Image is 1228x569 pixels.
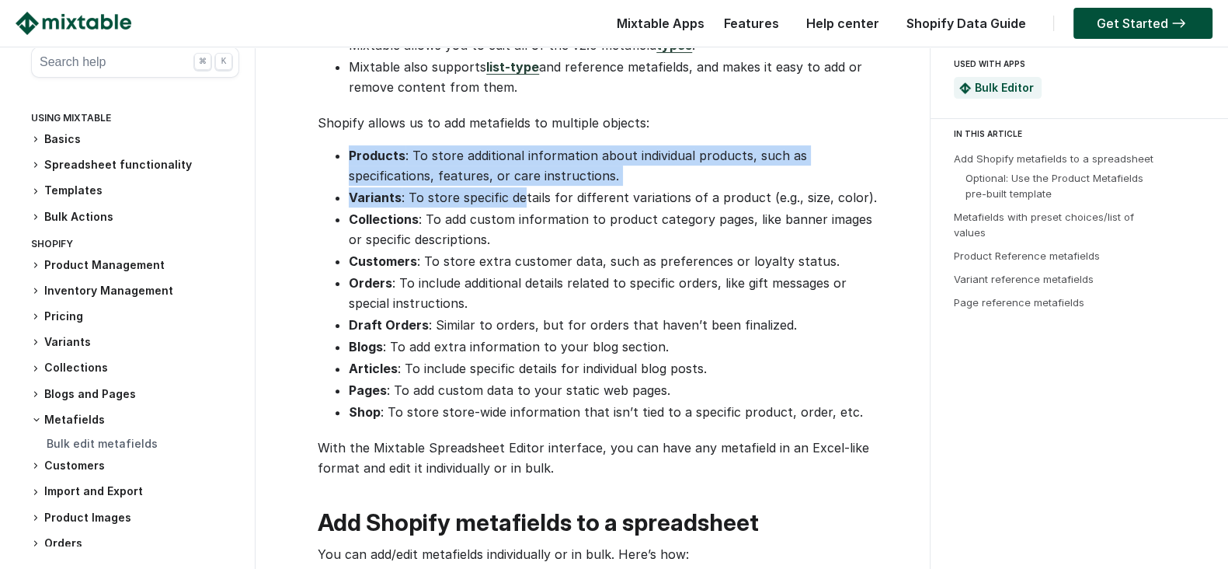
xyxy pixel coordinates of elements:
li: : To add custom data to your static web pages. [349,380,883,400]
li: : To store specific details for different variations of a product (e.g., size, color). [349,187,883,208]
strong: Variants [349,190,402,205]
div: Using Mixtable [31,109,239,131]
a: Get Started [1073,8,1212,39]
h3: Collections [31,360,239,376]
h3: Spreadsheet functionality [31,157,239,173]
a: Shopify Data Guide [899,16,1034,31]
h3: Product Images [31,510,239,526]
p: Shopify allows us to add metafields to multiple objects: [318,113,883,133]
a: Page reference metafields [954,296,1084,309]
strong: Draft Orders [349,317,429,333]
strong: Products [349,148,405,163]
strong: Articles [349,361,398,376]
li: : To include additional details related to specific orders, like gift messages or special instruc... [349,273,883,313]
h3: Variants [31,334,239,351]
h3: Pricing [31,309,239,325]
li: : To include specific details for individual blog posts. [349,358,883,379]
h3: Basics [31,131,239,148]
li: : To store extra customer data, such as preferences or loyalty status. [349,251,883,271]
a: Bulk Editor [975,81,1034,94]
a: Variant reference metafields [954,273,1094,285]
h3: Product Management [31,257,239,274]
h3: Orders [31,536,239,552]
h3: Import and Export [31,483,239,500]
img: Mixtable Spreadsheet Bulk Editor App [959,82,971,94]
h3: Customers [31,458,239,474]
a: Bulk edit metafields [47,437,158,450]
div: K [215,53,232,70]
li: : To add custom information to product category pages, like banner images or specific descriptions. [349,209,883,250]
h3: Inventory Management [31,283,239,299]
li: : To add extra information to your blog section. [349,337,883,357]
img: arrow-right.svg [1168,19,1189,28]
div: Shopify [31,235,239,257]
li: : Similar to orders, but for orders that haven’t been finalized. [349,315,883,335]
strong: Customers [349,253,417,269]
strong: Collections [349,211,419,227]
li: : To store additional information about individual products, such as specifications, features, or... [349,145,883,186]
div: Mixtable Apps [609,12,704,43]
img: Mixtable logo [16,12,131,35]
strong: Blogs [349,339,383,354]
a: Optional: Use the Product Metafields pre-built template [965,172,1143,200]
a: Product Reference metafields [954,250,1100,262]
a: Features [716,16,787,31]
a: Metafields with preset choices/list of values [954,211,1134,239]
li: : To store store-wide information that isn’t tied to a specific product, order, etc. [349,402,883,422]
strong: Pages [349,382,387,398]
div: ⌘ [194,53,211,70]
h3: Metafields [31,412,239,428]
button: Search help ⌘ K [31,47,239,78]
p: You can add/edit metafields individually or in bulk. Here’s how: [318,544,883,564]
div: USED WITH APPS [954,54,1198,73]
h3: Blogs and Pages [31,386,239,403]
li: Mixtable also supports and reference metafields, and makes it easy to add or remove content from ... [349,57,883,97]
h3: Bulk Actions [31,209,239,225]
a: Help center [798,16,887,31]
p: With the Mixtable Spreadsheet Editor interface, you can have any metafield in an Excel-like forma... [318,438,883,478]
strong: Shop [349,404,381,420]
h2: Add Shopify metafields to a spreadsheet [318,509,883,536]
h3: Templates [31,183,239,199]
a: list-type [486,59,539,75]
div: IN THIS ARTICLE [954,127,1214,141]
a: Add Shopify metafields to a spreadsheet [954,152,1153,165]
strong: Orders [349,275,392,291]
